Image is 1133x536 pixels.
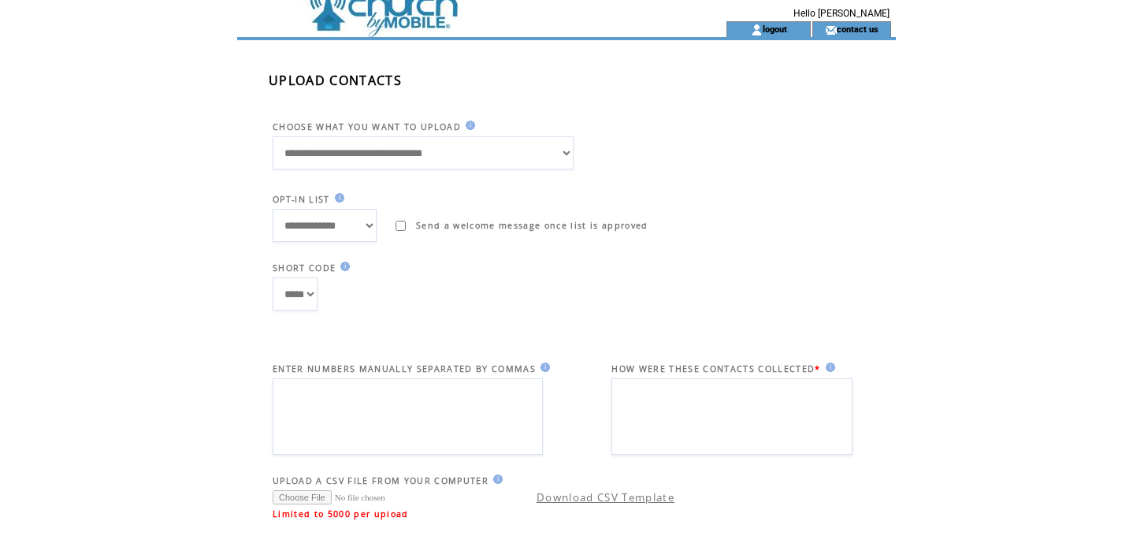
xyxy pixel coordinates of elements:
img: help.gif [336,262,350,271]
a: Download CSV Template [537,490,674,504]
span: OPT-IN LIST [273,194,330,205]
span: CHOOSE WHAT YOU WANT TO UPLOAD [273,121,461,132]
img: contact_us_icon.gif [825,24,837,36]
span: Hello [PERSON_NAME] [793,8,890,19]
span: Limited to 5000 per upload [273,508,409,519]
span: HOW WERE THESE CONTACTS COLLECTED [611,363,815,374]
img: help.gif [461,121,475,130]
span: UPLOAD CONTACTS [269,72,402,89]
span: UPLOAD A CSV FILE FROM YOUR COMPUTER [273,475,488,486]
span: ENTER NUMBERS MANUALLY SEPARATED BY COMMAS [273,363,536,374]
a: logout [763,24,787,34]
img: help.gif [821,363,835,372]
span: SHORT CODE [273,262,336,274]
img: help.gif [330,193,344,203]
img: account_icon.gif [751,24,763,36]
a: contact us [837,24,879,34]
span: Send a welcome message once list is approved [416,220,648,231]
img: help.gif [488,475,503,484]
img: help.gif [536,363,550,372]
